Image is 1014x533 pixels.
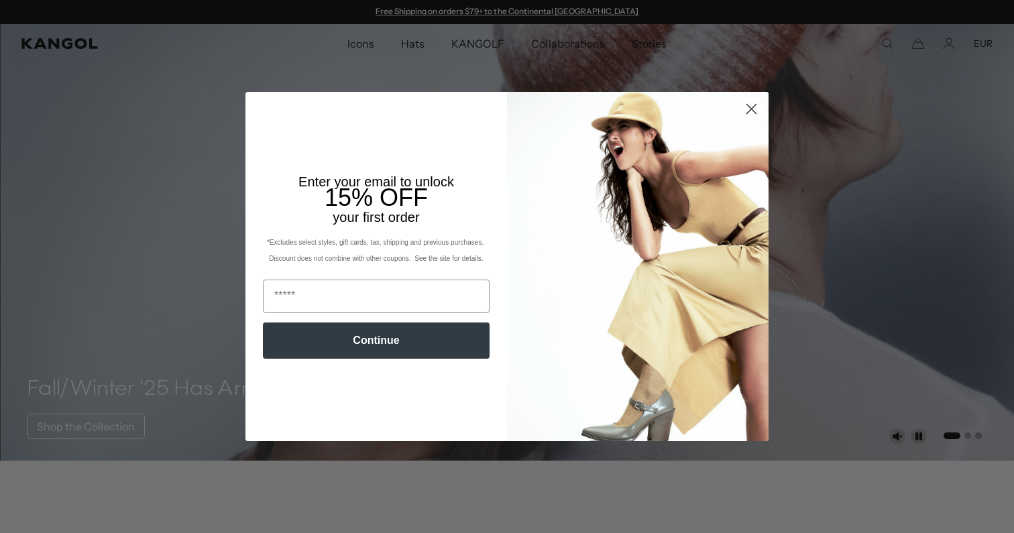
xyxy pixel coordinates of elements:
[267,239,486,262] span: *Excludes select styles, gift cards, tax, shipping and previous purchases. Discount does not comb...
[298,174,454,189] span: Enter your email to unlock
[333,210,419,225] span: your first order
[740,97,763,121] button: Close dialog
[507,92,769,440] img: 93be19ad-e773-4382-80b9-c9d740c9197f.jpeg
[263,322,490,359] button: Continue
[325,184,428,211] span: 15% OFF
[263,280,490,313] input: Email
